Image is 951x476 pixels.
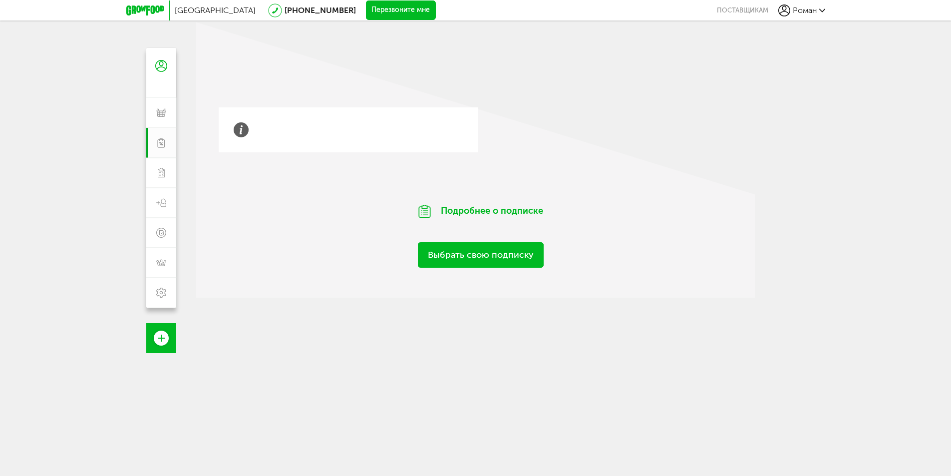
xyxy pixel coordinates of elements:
[391,192,571,230] div: Подробнее о подписке
[175,5,256,15] span: [GEOGRAPHIC_DATA]
[793,5,817,15] span: Роман
[366,0,436,20] button: Перезвоните мне
[234,122,249,137] img: info-grey.b4c3b60.svg
[285,5,356,15] a: [PHONE_NUMBER]
[418,242,544,268] a: Выбрать свою подписку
